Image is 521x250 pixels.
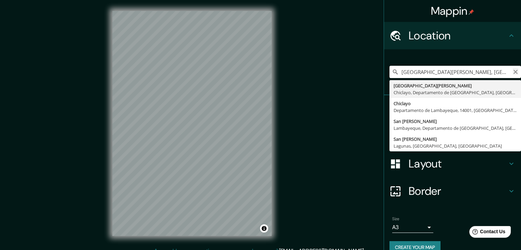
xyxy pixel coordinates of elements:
[394,142,517,149] div: Lagunas, [GEOGRAPHIC_DATA], [GEOGRAPHIC_DATA]
[409,157,507,171] h4: Layout
[389,66,521,78] input: Pick your city or area
[409,29,507,42] h4: Location
[394,82,517,89] div: [GEOGRAPHIC_DATA][PERSON_NAME]
[394,136,517,142] div: San [PERSON_NAME]
[394,107,517,114] div: Departamento de Lambayeque, 14001, [GEOGRAPHIC_DATA]
[392,216,399,222] label: Size
[460,223,513,242] iframe: Help widget launcher
[260,224,268,233] button: Toggle attribution
[112,11,272,236] canvas: Map
[469,9,474,15] img: pin-icon.png
[384,123,521,150] div: Style
[394,89,517,96] div: Chiclayo, Departamento de [GEOGRAPHIC_DATA], [GEOGRAPHIC_DATA]
[384,95,521,123] div: Pins
[392,222,433,233] div: A3
[394,125,517,132] div: Lambayeque, Departamento de [GEOGRAPHIC_DATA], [GEOGRAPHIC_DATA]
[384,150,521,177] div: Layout
[394,100,517,107] div: Chiclayo
[431,4,474,18] h4: Mappin
[394,118,517,125] div: San [PERSON_NAME]
[384,22,521,49] div: Location
[409,184,507,198] h4: Border
[513,68,518,75] button: Clear
[384,177,521,205] div: Border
